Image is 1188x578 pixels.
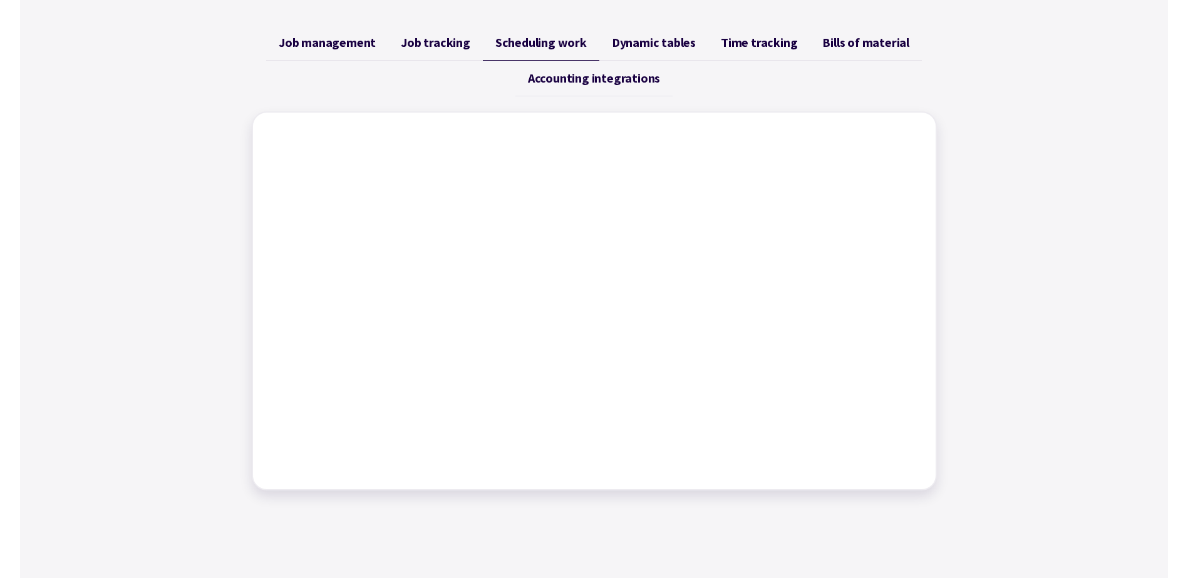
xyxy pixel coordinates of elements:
span: Job tracking [401,35,470,50]
span: Accounting integrations [528,71,660,86]
iframe: Chat Widget [979,443,1188,578]
span: Dynamic tables [612,35,696,50]
span: Bills of material [822,35,909,50]
span: Scheduling work [495,35,587,50]
span: Job management [279,35,376,50]
span: Time tracking [721,35,797,50]
iframe: Factory - Scheduling work and events using Planner [266,125,923,477]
